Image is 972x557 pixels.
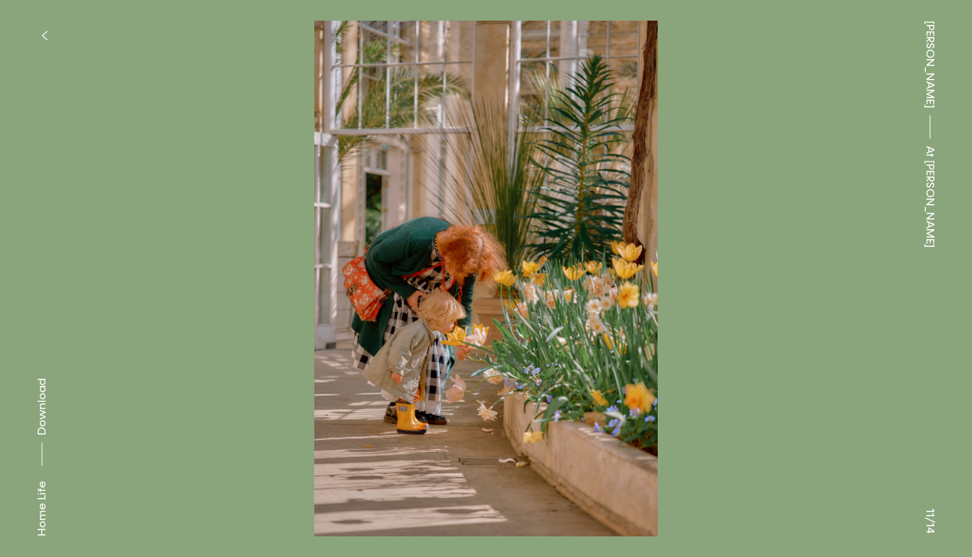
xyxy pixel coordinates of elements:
[33,378,50,473] button: Download asset
[922,146,939,248] span: At [PERSON_NAME]
[922,21,939,108] a: [PERSON_NAME]
[35,378,49,435] span: Download
[33,481,50,536] div: Home Life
